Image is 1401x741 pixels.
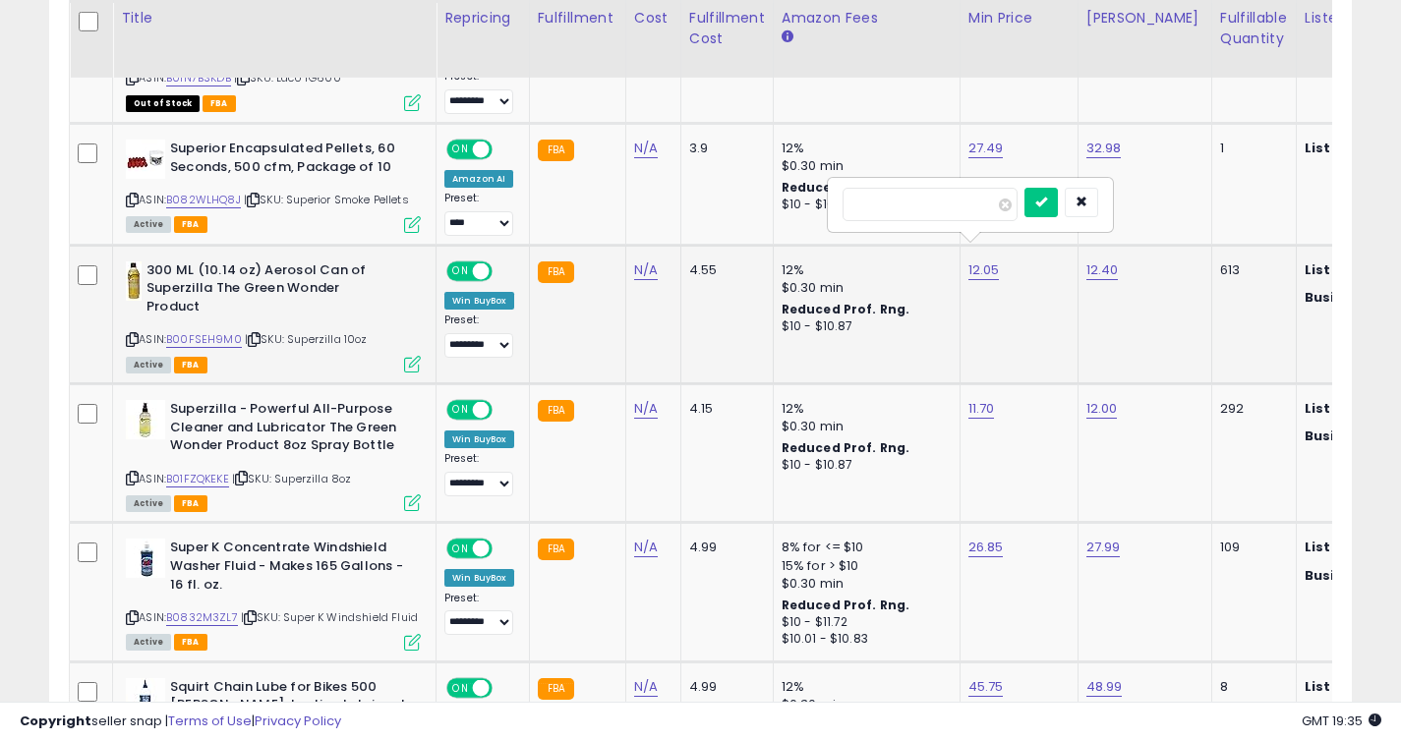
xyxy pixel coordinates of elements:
span: ON [448,541,473,557]
a: 45.75 [968,677,1004,697]
span: All listings currently available for purchase on Amazon [126,634,171,651]
a: B01FZQKEKE [166,471,229,487]
span: FBA [174,634,207,651]
div: $0.30 min [782,575,945,593]
b: Listed Price: [1305,538,1394,556]
div: Win BuyBox [444,430,514,448]
div: Title [121,8,428,28]
img: 41RD-VY+w6L._SL40_.jpg [126,539,165,578]
a: N/A [634,260,658,280]
span: | SKU: Superior Smoke Pellets [244,192,409,207]
b: Reduced Prof. Rng. [782,597,910,613]
small: FBA [538,539,574,560]
span: | SKU: Superzilla 8oz [232,471,352,486]
a: Terms of Use [168,712,252,730]
img: 41O0XAC3ByL._SL40_.jpg [126,261,142,301]
div: 613 [1220,261,1281,279]
div: Fulfillment Cost [689,8,765,49]
span: FBA [174,495,207,512]
b: Reduced Prof. Rng. [782,439,910,456]
div: 15% for > $10 [782,557,945,575]
div: 12% [782,140,945,157]
span: OFF [490,541,521,557]
div: Amazon Fees [782,8,952,28]
span: ON [448,402,473,419]
a: B01N7BSKDB [166,70,231,86]
span: OFF [490,262,521,279]
div: $0.30 min [782,157,945,175]
div: Preset: [444,313,514,358]
div: Fulfillable Quantity [1220,8,1288,49]
span: All listings currently available for purchase on Amazon [126,495,171,512]
a: 12.00 [1086,399,1118,419]
div: 4.99 [689,678,758,696]
div: [PERSON_NAME] [1086,8,1203,28]
div: 12% [782,261,945,279]
b: Listed Price: [1305,139,1394,157]
div: 1 [1220,140,1281,157]
small: FBA [538,400,574,422]
b: Reduced Prof. Rng. [782,301,910,317]
div: Win BuyBox [444,569,514,587]
div: Min Price [968,8,1070,28]
div: seller snap | | [20,712,341,731]
div: 3.9 [689,140,758,157]
img: 311uZntzaTL._SL40_.jpg [126,140,165,179]
span: ON [448,262,473,279]
a: N/A [634,677,658,697]
span: OFF [490,402,521,419]
div: 4.15 [689,400,758,418]
div: $0.30 min [782,279,945,297]
div: ASIN: [126,18,421,109]
a: N/A [634,538,658,557]
div: Cost [634,8,672,28]
span: | SKU: Super K Windshield Fluid [241,609,418,625]
div: Amazon AI [444,170,513,188]
div: $10 - $10.87 [782,457,945,474]
div: ASIN: [126,261,421,370]
div: Fulfillment [538,8,617,28]
div: $10.01 - $10.83 [782,631,945,648]
span: ON [448,142,473,158]
span: FBA [174,357,207,373]
small: FBA [538,140,574,161]
div: $10 - $10.87 [782,197,945,213]
div: Win BuyBox [444,292,514,310]
div: $0.30 min [782,418,945,435]
a: 32.98 [1086,139,1122,158]
span: 2025-10-13 19:35 GMT [1302,712,1381,730]
b: Superior Encapsulated Pellets, 60 Seconds, 500 cfm, Package of 10 [170,140,409,181]
span: All listings currently available for purchase on Amazon [126,357,171,373]
div: $10 - $11.72 [782,614,945,631]
strong: Copyright [20,712,91,730]
a: 11.70 [968,399,995,419]
div: 8 [1220,678,1281,696]
span: ON [448,679,473,696]
div: 109 [1220,539,1281,556]
span: | SKU: Laco TG600 [234,70,341,85]
div: 4.99 [689,539,758,556]
div: ASIN: [126,400,421,509]
a: N/A [634,139,658,158]
div: 12% [782,678,945,696]
div: 8% for <= $10 [782,539,945,556]
a: 48.99 [1086,677,1123,697]
a: 27.99 [1086,538,1121,557]
span: FBA [174,216,207,233]
div: 292 [1220,400,1281,418]
a: 12.40 [1086,260,1119,280]
a: N/A [634,399,658,419]
b: Super K Concentrate Windshield Washer Fluid - Makes 165 Gallons - 16 fl. oz. [170,539,409,598]
a: B082WLHQ8J [166,192,241,208]
small: FBA [538,261,574,283]
div: Preset: [444,592,514,636]
a: 27.49 [968,139,1004,158]
span: | SKU: Superzilla 10oz [245,331,368,347]
b: Listed Price: [1305,399,1394,418]
a: 12.05 [968,260,1000,280]
div: $10 - $10.87 [782,318,945,335]
small: Amazon Fees. [782,28,793,46]
div: Preset: [444,192,514,236]
span: FBA [203,95,236,112]
b: Superzilla - Powerful All-Purpose Cleaner and Lubricator The Green Wonder Product 8oz Spray Bottle [170,400,409,460]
